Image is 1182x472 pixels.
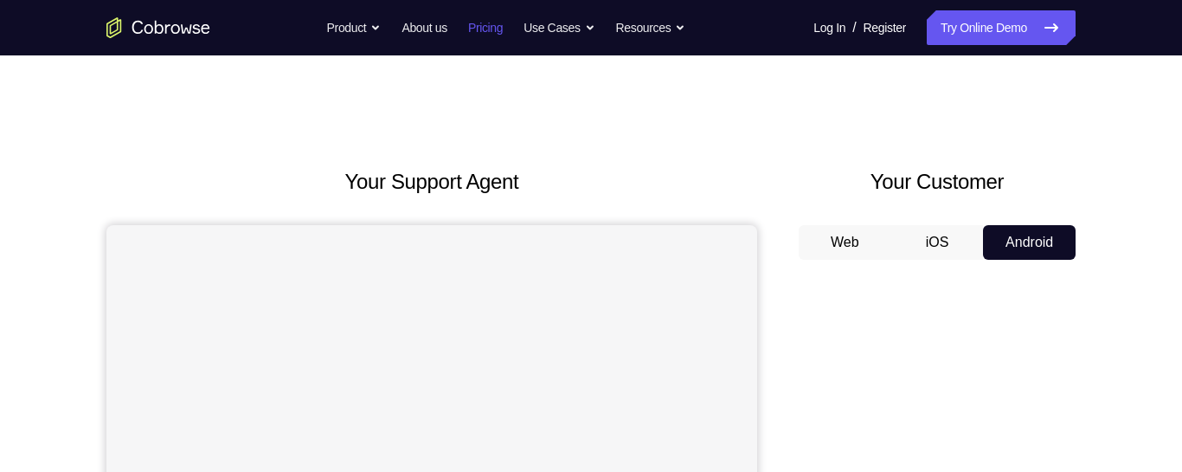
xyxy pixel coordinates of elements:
a: About us [401,10,446,45]
button: iOS [891,225,984,260]
h2: Your Customer [799,166,1076,197]
h2: Your Support Agent [106,166,757,197]
button: Resources [616,10,686,45]
span: / [852,17,856,38]
a: Log In [813,10,845,45]
button: Web [799,225,891,260]
a: Try Online Demo [927,10,1076,45]
a: Go to the home page [106,17,210,38]
a: Pricing [468,10,503,45]
a: Register [864,10,906,45]
button: Product [327,10,382,45]
button: Use Cases [524,10,594,45]
button: Android [983,225,1076,260]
